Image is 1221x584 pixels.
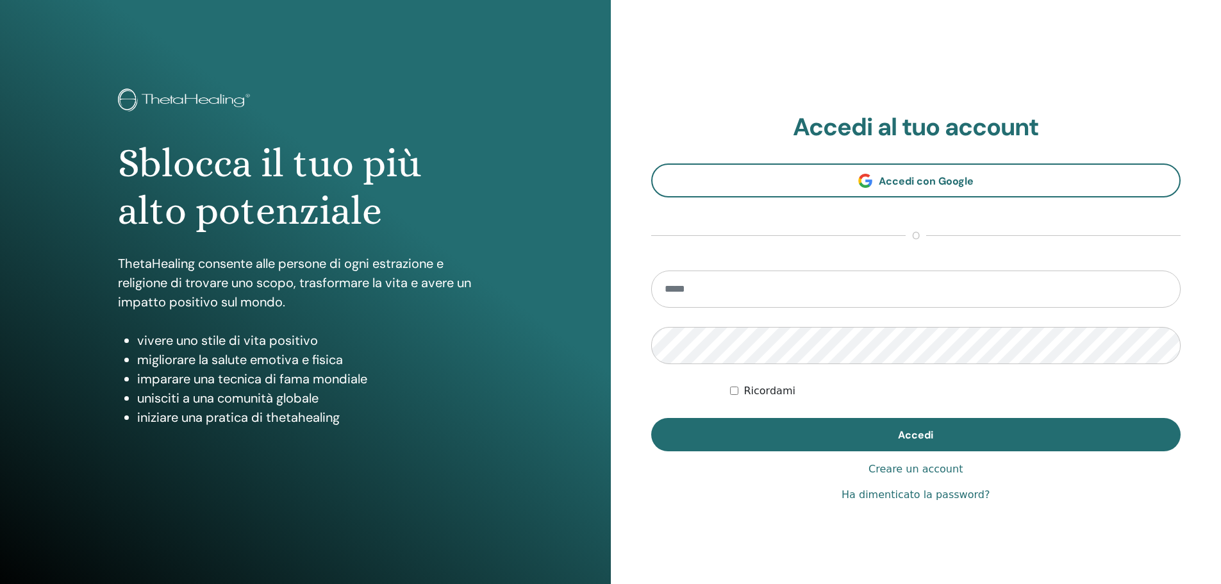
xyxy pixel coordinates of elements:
[879,174,974,188] span: Accedi con Google
[137,369,493,388] li: imparare una tecnica di fama mondiale
[868,462,963,477] a: Creare un account
[137,388,493,408] li: unisciti a una comunità globale
[118,140,493,235] h1: Sblocca il tuo più alto potenziale
[842,487,990,503] a: Ha dimenticato la password?
[730,383,1181,399] div: Keep me authenticated indefinitely or until I manually logout
[906,228,926,244] span: o
[651,163,1181,197] a: Accedi con Google
[118,254,493,312] p: ThetaHealing consente alle persone di ogni estrazione e religione di trovare uno scopo, trasforma...
[743,383,795,399] label: Ricordami
[137,350,493,369] li: migliorare la salute emotiva e fisica
[651,418,1181,451] button: Accedi
[137,331,493,350] li: vivere uno stile di vita positivo
[651,113,1181,142] h2: Accedi al tuo account
[137,408,493,427] li: iniziare una pratica di thetahealing
[898,428,933,442] span: Accedi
